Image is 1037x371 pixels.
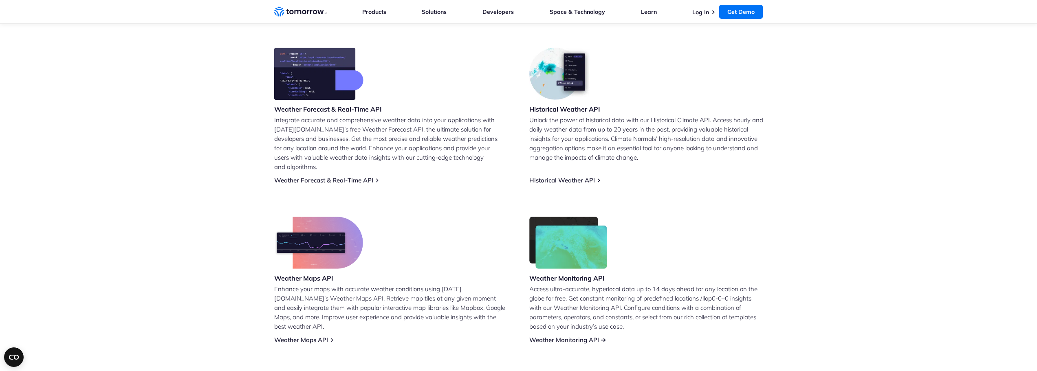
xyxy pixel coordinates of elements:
a: Historical Weather API [529,176,595,184]
h3: Historical Weather API [529,105,600,114]
p: Integrate accurate and comprehensive weather data into your applications with [DATE][DOMAIN_NAME]... [274,115,508,171]
a: Weather Maps API [274,336,328,344]
p: Access ultra-accurate, hyperlocal data up to 14 days ahead for any location on the globe for free... [529,284,763,331]
h3: Weather Monitoring API [529,274,608,283]
a: Developers [482,8,514,15]
a: Solutions [422,8,447,15]
a: Weather Forecast & Real-Time API [274,176,373,184]
a: Weather Monitoring API [529,336,599,344]
a: Products [362,8,386,15]
a: Space & Technology [550,8,605,15]
a: Get Demo [719,5,763,19]
a: Log In [692,9,709,16]
p: Enhance your maps with accurate weather conditions using [DATE][DOMAIN_NAME]’s Weather Maps API. ... [274,284,508,331]
p: Unlock the power of historical data with our Historical Climate API. Access hourly and daily weat... [529,115,763,162]
a: Learn [641,8,657,15]
h3: Weather Forecast & Real-Time API [274,105,382,114]
button: Open CMP widget [4,347,24,367]
h3: Weather Maps API [274,274,363,283]
a: Home link [274,6,327,18]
